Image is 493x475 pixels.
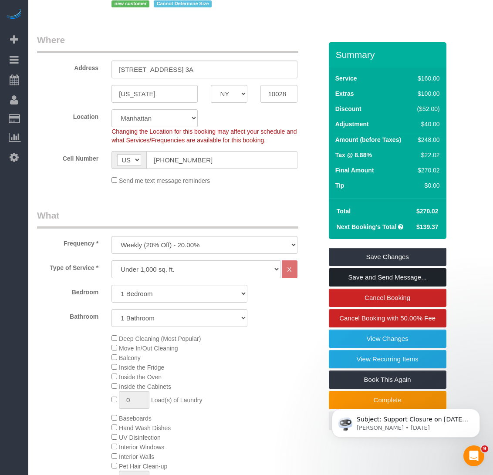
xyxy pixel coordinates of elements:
a: Book This Again [329,371,446,389]
div: $40.00 [414,120,440,128]
span: $139.37 [416,223,439,230]
label: Service [335,74,357,83]
span: Inside the Oven [119,374,162,381]
span: Move In/Out Cleaning [119,345,178,352]
label: Extras [335,89,354,98]
a: View Changes [329,330,446,348]
span: Cancel Booking with 50.00% Fee [339,314,436,322]
legend: What [37,209,298,229]
span: Pet Hair Clean-up [119,463,167,470]
div: $0.00 [414,181,440,190]
input: Cell Number [146,151,297,169]
span: Send me text message reminders [119,177,210,184]
img: Automaid Logo [5,9,23,21]
label: Type of Service * [30,260,105,272]
span: Deep Cleaning (Most Popular) [119,335,201,342]
span: Cannot Determine Size [154,0,212,7]
input: Zip Code [260,85,297,103]
strong: Next Booking's Total [337,223,397,230]
label: Final Amount [335,166,374,175]
a: Save Changes [329,248,446,266]
a: Cancel Booking [329,289,446,307]
label: Discount [335,104,361,113]
legend: Where [37,34,298,53]
label: Amount (before Taxes) [335,135,401,144]
span: Interior Windows [119,444,164,451]
label: Tip [335,181,344,190]
a: View Recurring Items [329,350,446,368]
label: Cell Number [30,151,105,163]
span: Hand Wash Dishes [119,424,171,431]
label: Bathroom [30,309,105,321]
a: Cancel Booking with 50.00% Fee [329,309,446,327]
span: Load(s) of Laundry [151,397,203,404]
strong: Total [337,208,351,215]
span: Changing the Location for this booking may affect your schedule and what Services/Frequencies are... [111,128,297,144]
span: $270.02 [416,208,439,215]
span: Baseboards [119,415,152,422]
div: $100.00 [414,89,440,98]
span: Inside the Cabinets [119,383,171,390]
span: UV Disinfection [119,434,161,441]
span: Interior Walls [119,453,154,460]
label: Adjustment [335,120,369,128]
h3: Summary [336,50,442,60]
span: new customer [111,0,149,7]
div: $248.00 [414,135,440,144]
label: Address [30,61,105,72]
div: $22.02 [414,151,440,159]
label: Tax @ 8.88% [335,151,372,159]
input: City [111,85,198,103]
iframe: Intercom notifications message [319,391,493,451]
label: Frequency * [30,236,105,248]
div: ($52.00) [414,104,440,113]
a: Save and Send Message... [329,268,446,286]
span: Inside the Fridge [119,364,164,371]
div: $160.00 [414,74,440,83]
label: Bedroom [30,285,105,296]
div: $270.02 [414,166,440,175]
iframe: Intercom live chat [463,445,484,466]
label: Location [30,109,105,121]
span: Balcony [119,354,141,361]
span: 9 [481,445,488,452]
